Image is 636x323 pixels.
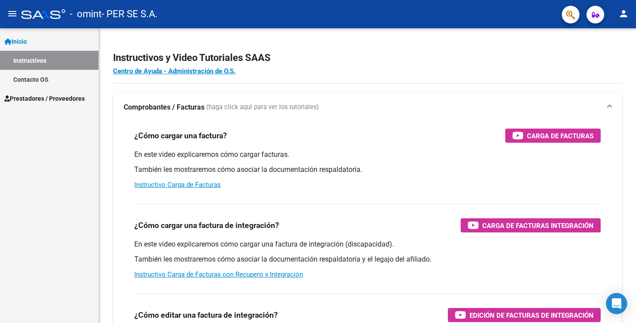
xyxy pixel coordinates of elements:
[113,93,622,122] mat-expansion-panel-header: Comprobantes / Facturas (haga click aquí para ver los tutoriales)
[124,103,204,112] strong: Comprobantes / Facturas
[505,129,601,143] button: Carga de Facturas
[4,94,85,103] span: Prestadores / Proveedores
[448,308,601,322] button: Edición de Facturas de integración
[134,181,221,189] a: Instructivo Carga de Facturas
[113,49,622,66] h2: Instructivos y Video Tutoriales SAAS
[618,8,629,19] mat-icon: person
[134,219,279,232] h3: ¿Cómo cargar una factura de integración?
[134,150,601,160] p: En este video explicaremos cómo cargar facturas.
[134,255,601,264] p: También les mostraremos cómo asociar la documentación respaldatoria y el legajo del afiliado.
[7,8,18,19] mat-icon: menu
[134,239,601,249] p: En este video explicaremos cómo cargar una factura de integración (discapacidad).
[134,309,278,321] h3: ¿Cómo editar una factura de integración?
[134,270,303,278] a: Instructivo Carga de Facturas con Recupero x Integración
[113,67,235,75] a: Centro de Ayuda - Administración de O.S.
[482,220,594,231] span: Carga de Facturas Integración
[606,293,627,314] div: Open Intercom Messenger
[134,129,227,142] h3: ¿Cómo cargar una factura?
[527,130,594,141] span: Carga de Facturas
[469,310,594,321] span: Edición de Facturas de integración
[206,103,319,112] span: (haga click aquí para ver los tutoriales)
[134,165,601,175] p: También les mostraremos cómo asociar la documentación respaldatoria.
[461,218,601,232] button: Carga de Facturas Integración
[102,4,158,24] span: - PER SE S.A.
[70,4,102,24] span: - omint
[4,37,27,46] span: Inicio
